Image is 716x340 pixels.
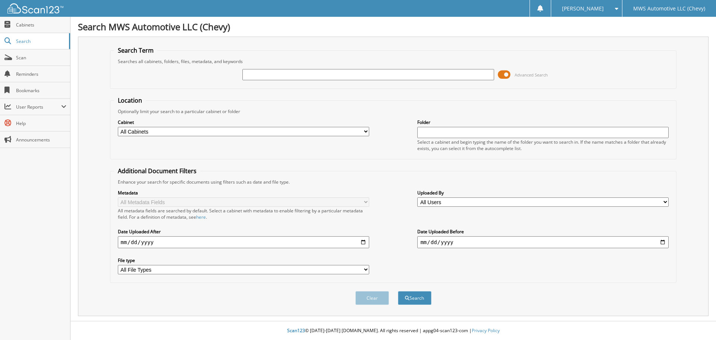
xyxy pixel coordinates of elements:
span: User Reports [16,104,61,110]
button: Search [398,291,431,305]
span: Reminders [16,71,66,77]
div: Optionally limit your search to a particular cabinet or folder [114,108,673,115]
div: © [DATE]-[DATE] [DOMAIN_NAME]. All rights reserved | appg04-scan123-com | [70,322,716,340]
div: All metadata fields are searched by default. Select a cabinet with metadata to enable filtering b... [118,208,369,220]
label: File type [118,257,369,263]
img: scan123-logo-white.svg [7,3,63,13]
label: Metadata [118,190,369,196]
h1: Search MWS Automotive LLC (Chevy) [78,21,709,33]
input: end [417,236,669,248]
label: Uploaded By [417,190,669,196]
input: start [118,236,369,248]
div: Enhance your search for specific documents using filters such as date and file type. [114,179,673,185]
div: Select a cabinet and begin typing the name of the folder you want to search in. If the name match... [417,139,669,152]
span: Scan123 [287,327,305,334]
legend: Search Term [114,46,157,54]
span: Help [16,120,66,127]
legend: Additional Document Filters [114,167,200,175]
span: Cabinets [16,22,66,28]
span: Scan [16,54,66,61]
div: Searches all cabinets, folders, files, metadata, and keywords [114,58,673,65]
a: here [196,214,206,220]
span: Search [16,38,65,44]
span: Advanced Search [515,72,548,78]
span: Announcements [16,137,66,143]
a: Privacy Policy [472,327,500,334]
label: Date Uploaded After [118,228,369,235]
label: Folder [417,119,669,125]
label: Date Uploaded Before [417,228,669,235]
button: Clear [355,291,389,305]
span: Bookmarks [16,87,66,94]
label: Cabinet [118,119,369,125]
legend: Location [114,96,146,105]
span: [PERSON_NAME] [562,6,604,11]
span: MWS Automotive LLC (Chevy) [633,6,705,11]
